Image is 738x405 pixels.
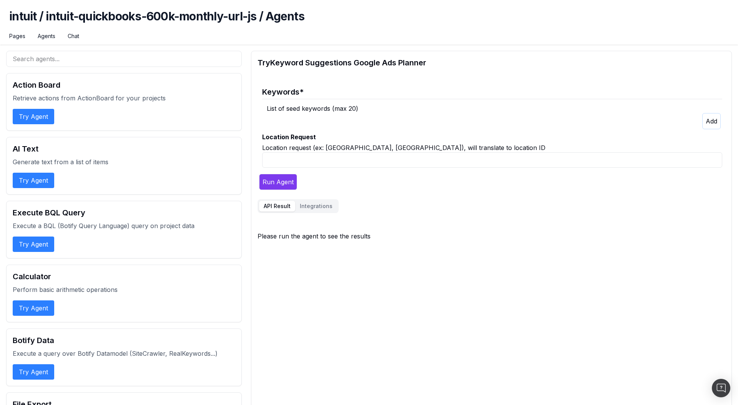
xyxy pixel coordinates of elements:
[9,9,729,32] h1: intuit / intuit-quickbooks-600k-monthly-url-js / Agents
[267,104,722,113] div: List of seed keywords (max 20)
[259,201,295,212] button: API Result
[295,201,337,212] button: Integrations
[13,173,54,188] button: Try Agent
[13,143,235,154] h2: AI Text
[13,109,54,124] button: Try Agent
[13,349,235,358] p: Execute a query over Botify Datamodel (SiteCrawler, RealKeywords...)
[13,80,235,90] h2: Action Board
[68,32,79,40] a: Chat
[13,207,235,218] h2: Execute BQL Query
[13,157,235,167] p: Generate text from a list of items
[9,32,25,40] a: Pages
[13,237,54,252] button: Try Agent
[13,300,54,316] button: Try Agent
[6,51,242,67] input: Search agents...
[258,232,725,241] div: Please run the agent to see the results
[258,57,725,68] h2: Try Keyword Suggestions Google Ads Planner
[13,285,235,294] p: Perform basic arithmetic operations
[13,221,235,230] p: Execute a BQL (Botify Query Language) query on project data
[262,143,722,152] div: Location request (ex: [GEOGRAPHIC_DATA], [GEOGRAPHIC_DATA]), will translate to location ID
[13,93,235,103] p: Retrieve actions from ActionBoard for your projects
[262,80,722,99] legend: Keywords
[712,379,730,397] div: Open Intercom Messenger
[13,335,235,346] h2: Botify Data
[262,132,722,142] label: Location Request
[259,174,297,190] button: Run Agent
[13,271,235,282] h2: Calculator
[702,113,721,129] button: Add
[13,364,54,380] button: Try Agent
[38,32,55,40] a: Agents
